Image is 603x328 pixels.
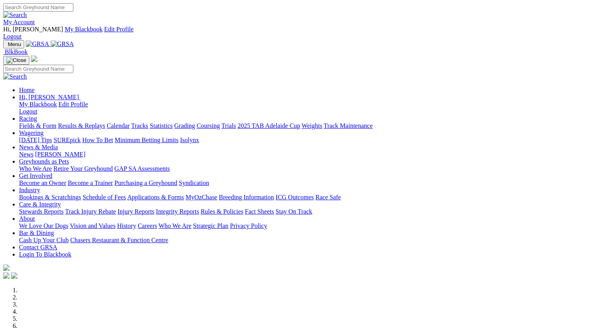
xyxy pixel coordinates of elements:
a: Rules & Policies [201,208,243,215]
a: Trials [221,122,236,129]
a: Bookings & Scratchings [19,194,81,201]
a: Retire Your Greyhound [54,165,113,172]
a: My Blackbook [65,26,103,33]
img: GRSA [51,41,74,48]
a: Login To Blackbook [19,251,71,258]
img: GRSA [26,41,49,48]
a: Racing [19,115,37,122]
img: twitter.svg [11,272,17,279]
a: Track Injury Rebate [65,208,116,215]
img: Close [6,57,26,64]
a: Who We Are [159,222,191,229]
a: SUREpick [54,137,80,143]
a: Statistics [150,122,173,129]
a: Integrity Reports [156,208,199,215]
img: Search [3,73,27,80]
a: Care & Integrity [19,201,61,208]
img: logo-grsa-white.png [31,56,37,62]
img: facebook.svg [3,272,10,279]
a: Applications & Forms [127,194,184,201]
button: Toggle navigation [3,40,24,48]
a: Stewards Reports [19,208,63,215]
a: My Blackbook [19,101,57,108]
a: Isolynx [180,137,199,143]
a: 2025 TAB Adelaide Cup [237,122,300,129]
div: Industry [19,194,600,201]
div: Bar & Dining [19,237,600,244]
a: History [117,222,136,229]
a: Schedule of Fees [82,194,126,201]
a: News & Media [19,144,58,150]
a: Industry [19,187,40,193]
a: Track Maintenance [324,122,373,129]
a: Logout [19,108,37,115]
a: How To Bet [82,137,113,143]
a: Breeding Information [219,194,274,201]
a: We Love Our Dogs [19,222,68,229]
a: Become an Owner [19,179,66,186]
a: Edit Profile [104,26,134,33]
a: MyOzChase [186,194,217,201]
a: Hi, [PERSON_NAME] [19,94,80,100]
a: Tracks [131,122,148,129]
a: Wagering [19,129,44,136]
a: BlkBook [3,48,28,55]
a: Chasers Restaurant & Function Centre [70,237,168,243]
a: Minimum Betting Limits [115,137,178,143]
a: Home [19,87,34,93]
a: Injury Reports [117,208,154,215]
a: GAP SA Assessments [115,165,170,172]
a: Purchasing a Greyhound [115,179,177,186]
a: Grading [174,122,195,129]
a: Fields & Form [19,122,56,129]
div: Wagering [19,137,600,144]
div: Get Involved [19,179,600,187]
a: Coursing [197,122,220,129]
a: [PERSON_NAME] [35,151,85,158]
div: About [19,222,600,230]
img: logo-grsa-white.png [3,264,10,271]
a: Careers [138,222,157,229]
a: Edit Profile [59,101,88,108]
a: Syndication [179,179,209,186]
a: Contact GRSA [19,244,57,251]
input: Search [3,3,73,12]
a: Stay On Track [276,208,312,215]
a: Results & Replays [58,122,105,129]
a: Privacy Policy [230,222,267,229]
a: Who We Are [19,165,52,172]
a: Strategic Plan [193,222,228,229]
div: Hi, [PERSON_NAME] [19,101,600,115]
a: ICG Outcomes [276,194,314,201]
a: About [19,215,35,222]
div: Greyhounds as Pets [19,165,600,172]
div: News & Media [19,151,600,158]
a: News [19,151,33,158]
a: Logout [3,33,21,40]
span: BlkBook [5,48,28,55]
div: Care & Integrity [19,208,600,215]
a: Cash Up Your Club [19,237,69,243]
input: Search [3,65,73,73]
a: Vision and Values [70,222,115,229]
div: My Account [3,26,600,40]
a: Fact Sheets [245,208,274,215]
button: Toggle navigation [3,56,29,65]
a: Weights [302,122,322,129]
a: Get Involved [19,172,52,179]
a: Calendar [107,122,130,129]
a: Race Safe [315,194,341,201]
a: Greyhounds as Pets [19,158,69,165]
a: [DATE] Tips [19,137,52,143]
a: Become a Trainer [68,179,113,186]
span: Hi, [PERSON_NAME] [19,94,79,100]
span: Hi, [PERSON_NAME] [3,26,63,33]
a: My Account [3,19,35,25]
div: Racing [19,122,600,129]
a: Bar & Dining [19,230,54,236]
span: Menu [8,41,21,47]
img: Search [3,12,27,19]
